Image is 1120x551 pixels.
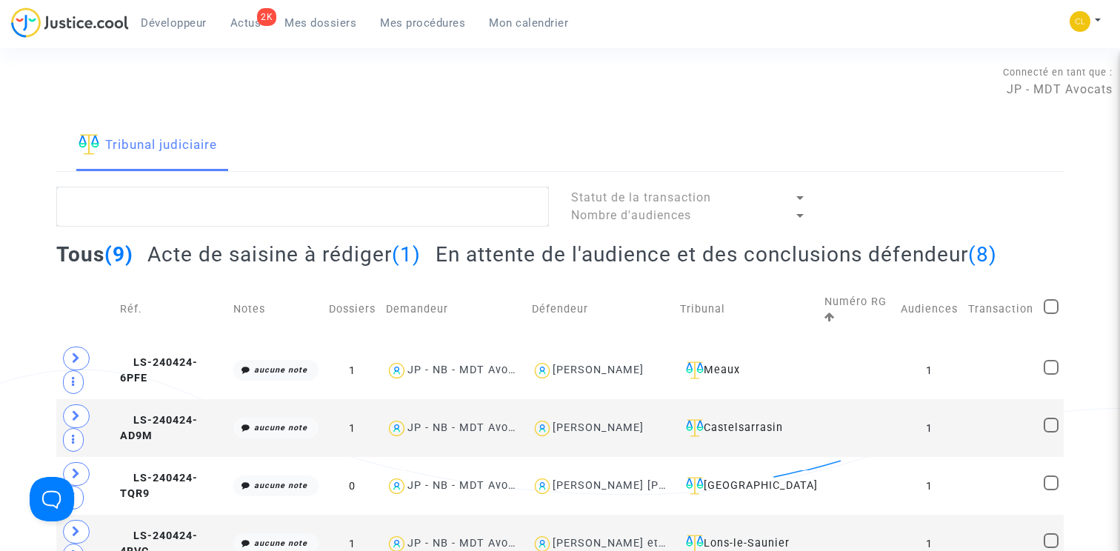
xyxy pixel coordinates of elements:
[571,190,711,204] span: Statut de la transaction
[120,414,198,443] span: LS-240424-AD9M
[386,418,407,439] img: icon-user.svg
[381,278,526,341] td: Demandeur
[129,12,219,34] a: Développeur
[254,423,307,433] i: aucune note
[104,242,133,267] span: (9)
[896,278,963,341] td: Audiences
[324,457,381,515] td: 0
[219,12,273,34] a: 2KActus
[686,477,704,495] img: icon-faciliter-sm.svg
[819,278,896,341] td: Numéro RG
[120,356,198,385] span: LS-240424-6PFE
[380,16,465,30] span: Mes procédures
[532,475,553,497] img: icon-user.svg
[963,278,1039,341] td: Transaction
[115,278,228,341] td: Réf.
[79,134,99,155] img: icon-faciliter-sm.svg
[553,479,739,492] div: [PERSON_NAME] [PERSON_NAME]
[392,242,421,267] span: (1)
[273,12,368,34] a: Mes dossiers
[553,537,753,550] div: [PERSON_NAME] et [PERSON_NAME]
[675,278,819,341] td: Tribunal
[527,278,675,341] td: Défendeur
[686,419,704,437] img: icon-faciliter-sm.svg
[324,399,381,457] td: 1
[680,419,814,437] div: Castelsarrasin
[532,360,553,381] img: icon-user.svg
[11,7,129,38] img: jc-logo.svg
[553,421,644,434] div: [PERSON_NAME]
[147,241,421,267] h2: Acte de saisine à rédiger
[477,12,580,34] a: Mon calendrier
[407,537,532,550] div: JP - NB - MDT Avocats
[407,479,532,492] div: JP - NB - MDT Avocats
[436,241,997,267] h2: En attente de l'audience et des conclusions défendeur
[324,278,381,341] td: Dossiers
[120,472,198,501] span: LS-240424-TQR9
[407,421,532,434] div: JP - NB - MDT Avocats
[680,361,814,379] div: Meaux
[489,16,568,30] span: Mon calendrier
[386,475,407,497] img: icon-user.svg
[571,208,691,222] span: Nombre d'audiences
[553,364,644,376] div: [PERSON_NAME]
[407,364,532,376] div: JP - NB - MDT Avocats
[284,16,356,30] span: Mes dossiers
[686,361,704,379] img: icon-faciliter-sm.svg
[680,477,814,495] div: [GEOGRAPHIC_DATA]
[254,365,307,375] i: aucune note
[254,538,307,548] i: aucune note
[532,418,553,439] img: icon-user.svg
[79,121,217,171] a: Tribunal judiciaire
[896,457,963,515] td: 1
[230,16,261,30] span: Actus
[228,278,324,341] td: Notes
[968,242,997,267] span: (8)
[1070,11,1090,32] img: f0b917ab549025eb3af43f3c4438ad5d
[56,241,133,267] h2: Tous
[254,481,307,490] i: aucune note
[324,341,381,399] td: 1
[30,477,74,521] iframe: Help Scout Beacon - Open
[1003,67,1113,78] span: Connecté en tant que :
[896,399,963,457] td: 1
[386,360,407,381] img: icon-user.svg
[257,8,276,26] div: 2K
[896,341,963,399] td: 1
[141,16,207,30] span: Développeur
[368,12,477,34] a: Mes procédures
